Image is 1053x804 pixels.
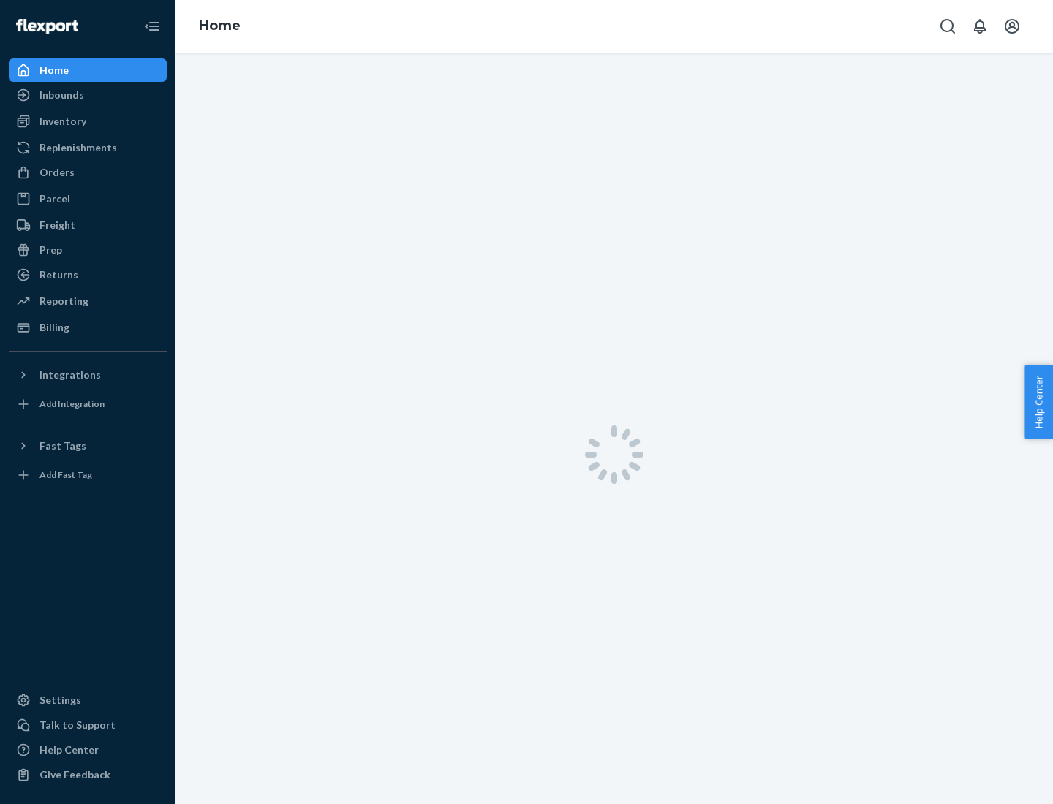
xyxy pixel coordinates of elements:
a: Add Integration [9,392,167,416]
a: Inbounds [9,83,167,107]
div: Orders [39,165,75,180]
button: Help Center [1024,365,1053,439]
button: Open Search Box [933,12,962,41]
a: Billing [9,316,167,339]
button: Integrations [9,363,167,387]
div: Reporting [39,294,88,308]
div: Inventory [39,114,86,129]
div: Help Center [39,743,99,757]
a: Replenishments [9,136,167,159]
a: Home [199,18,241,34]
div: Replenishments [39,140,117,155]
a: Reporting [9,289,167,313]
button: Give Feedback [9,763,167,786]
button: Open notifications [965,12,994,41]
div: Billing [39,320,69,335]
a: Parcel [9,187,167,211]
div: Add Fast Tag [39,469,92,481]
a: Help Center [9,738,167,762]
div: Add Integration [39,398,105,410]
ol: breadcrumbs [187,5,252,48]
button: Fast Tags [9,434,167,458]
div: Talk to Support [39,718,116,732]
div: Inbounds [39,88,84,102]
button: Open account menu [997,12,1027,41]
div: Settings [39,693,81,708]
a: Returns [9,263,167,287]
a: Freight [9,213,167,237]
div: Integrations [39,368,101,382]
div: Freight [39,218,75,232]
div: Home [39,63,69,77]
a: Orders [9,161,167,184]
a: Prep [9,238,167,262]
a: Inventory [9,110,167,133]
button: Close Navigation [137,12,167,41]
a: Home [9,58,167,82]
a: Settings [9,689,167,712]
img: Flexport logo [16,19,78,34]
div: Fast Tags [39,439,86,453]
div: Prep [39,243,62,257]
a: Talk to Support [9,713,167,737]
div: Give Feedback [39,767,110,782]
a: Add Fast Tag [9,463,167,487]
div: Parcel [39,191,70,206]
div: Returns [39,268,78,282]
